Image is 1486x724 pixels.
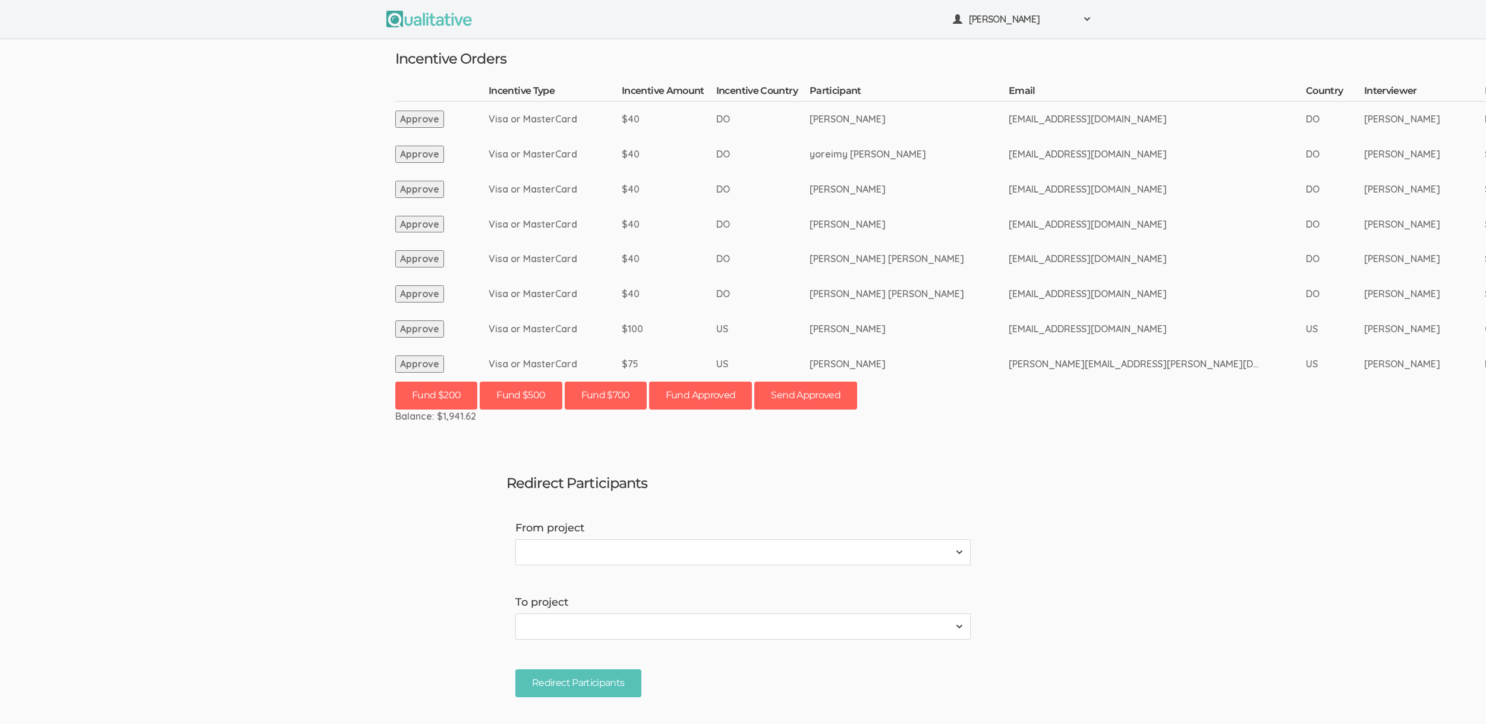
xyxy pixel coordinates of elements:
[395,111,444,128] button: Approve
[1009,207,1306,242] td: [EMAIL_ADDRESS][DOMAIN_NAME]
[395,250,444,267] button: Approve
[489,84,622,101] th: Incentive Type
[489,276,622,311] td: Visa or MasterCard
[622,207,716,242] td: $40
[1009,84,1306,101] th: Email
[395,216,444,233] button: Approve
[622,276,716,311] td: $40
[1364,207,1485,242] td: [PERSON_NAME]
[1009,172,1306,207] td: [EMAIL_ADDRESS][DOMAIN_NAME]
[716,172,810,207] td: DO
[1306,276,1364,311] td: DO
[1009,137,1306,172] td: [EMAIL_ADDRESS][DOMAIN_NAME]
[489,241,622,276] td: Visa or MasterCard
[622,241,716,276] td: $40
[506,476,980,491] h3: Redirect Participants
[716,207,810,242] td: DO
[1009,102,1306,137] td: [EMAIL_ADDRESS][DOMAIN_NAME]
[716,102,810,137] td: DO
[1427,667,1486,724] iframe: Chat Widget
[489,347,622,382] td: Visa or MasterCard
[1306,207,1364,242] td: DO
[810,241,1009,276] td: [PERSON_NAME] [PERSON_NAME]
[1364,311,1485,347] td: [PERSON_NAME]
[395,382,477,410] button: Fund $200
[1306,347,1364,382] td: US
[395,410,1091,423] div: Balance: $1,941.62
[489,102,622,137] td: Visa or MasterCard
[716,311,810,347] td: US
[810,102,1009,137] td: [PERSON_NAME]
[1364,137,1485,172] td: [PERSON_NAME]
[622,137,716,172] td: $40
[969,12,1076,26] span: [PERSON_NAME]
[1306,84,1364,101] th: Country
[716,137,810,172] td: DO
[716,276,810,311] td: DO
[716,84,810,101] th: Incentive Country
[622,311,716,347] td: $100
[395,285,444,303] button: Approve
[515,669,641,697] input: Redirect Participants
[1306,172,1364,207] td: DO
[622,102,716,137] td: $40
[810,311,1009,347] td: [PERSON_NAME]
[395,181,444,198] button: Approve
[716,241,810,276] td: DO
[810,172,1009,207] td: [PERSON_NAME]
[716,347,810,382] td: US
[489,137,622,172] td: Visa or MasterCard
[1364,102,1485,137] td: [PERSON_NAME]
[1009,276,1306,311] td: [EMAIL_ADDRESS][DOMAIN_NAME]
[1009,347,1306,382] td: [PERSON_NAME][EMAIL_ADDRESS][PERSON_NAME][DOMAIN_NAME]
[1364,347,1485,382] td: [PERSON_NAME]
[622,172,716,207] td: $40
[515,595,971,610] label: To project
[1364,84,1485,101] th: Interviewer
[622,347,716,382] td: $75
[395,355,444,373] button: Approve
[489,172,622,207] td: Visa or MasterCard
[810,137,1009,172] td: yoreimy [PERSON_NAME]
[1306,311,1364,347] td: US
[1009,241,1306,276] td: [EMAIL_ADDRESS][DOMAIN_NAME]
[810,276,1009,311] td: [PERSON_NAME] [PERSON_NAME]
[489,311,622,347] td: Visa or MasterCard
[395,146,444,163] button: Approve
[754,382,857,410] button: Send Approved
[1306,137,1364,172] td: DO
[1364,172,1485,207] td: [PERSON_NAME]
[810,84,1009,101] th: Participant
[480,382,562,410] button: Fund $500
[386,11,472,27] img: Qualitative
[395,320,444,338] button: Approve
[649,382,753,410] button: Fund Approved
[395,51,1091,67] h3: Incentive Orders
[489,207,622,242] td: Visa or MasterCard
[1364,241,1485,276] td: [PERSON_NAME]
[1364,276,1485,311] td: [PERSON_NAME]
[945,6,1100,33] button: [PERSON_NAME]
[1009,311,1306,347] td: [EMAIL_ADDRESS][DOMAIN_NAME]
[622,84,716,101] th: Incentive Amount
[1306,241,1364,276] td: DO
[1306,102,1364,137] td: DO
[565,382,647,410] button: Fund $700
[810,347,1009,382] td: [PERSON_NAME]
[810,207,1009,242] td: [PERSON_NAME]
[515,521,971,536] label: From project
